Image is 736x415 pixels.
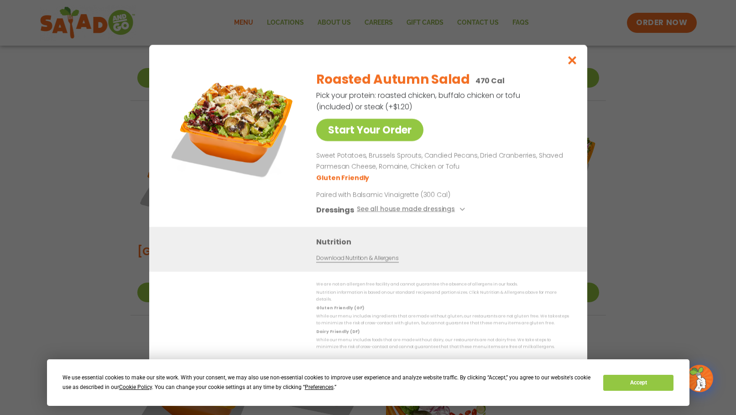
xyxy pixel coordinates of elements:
[316,281,569,288] p: We are not an allergen free facility and cannot guarantee the absence of allergens in our foods.
[316,119,423,141] a: Start Your Order
[316,313,569,327] p: While our menu includes ingredients that are made without gluten, our restaurants are not gluten ...
[475,75,504,86] p: 470 Cal
[316,236,574,247] h3: Nutrition
[316,173,371,183] li: Gluten Friendly
[603,375,673,391] button: Accept
[316,89,522,112] p: Pick your protein: roasted chicken, buffalo chicken or tofu (included) or steak (+$1.20)
[316,190,485,200] p: Paired with Balsamic Vinaigrette (300 Cal)
[316,204,354,215] h3: Dressings
[47,359,689,406] div: Cookie Consent Prompt
[316,336,569,351] p: While our menu includes foods that are made without dairy, our restaurants are not dairy free. We...
[170,63,298,191] img: Featured product photo for Roasted Autumn Salad
[316,70,470,89] h2: Roasted Autumn Salad
[305,384,334,390] span: Preferences
[316,329,359,334] strong: Dairy Friendly (DF)
[687,366,712,391] img: wpChatIcon
[63,373,592,392] div: We use essential cookies to make our site work. With your consent, we may also use non-essential ...
[356,204,467,215] button: See all house made dressings
[316,254,398,263] a: Download Nutrition & Allergens
[316,150,565,172] p: Sweet Potatoes, Brussels Sprouts, Candied Pecans, Dried Cranberries, Shaved Parmesan Cheese, Roma...
[557,45,587,75] button: Close modal
[316,305,364,310] strong: Gluten Friendly (GF)
[316,289,569,303] p: Nutrition information is based on our standard recipes and portion sizes. Click Nutrition & Aller...
[119,384,152,390] span: Cookie Policy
